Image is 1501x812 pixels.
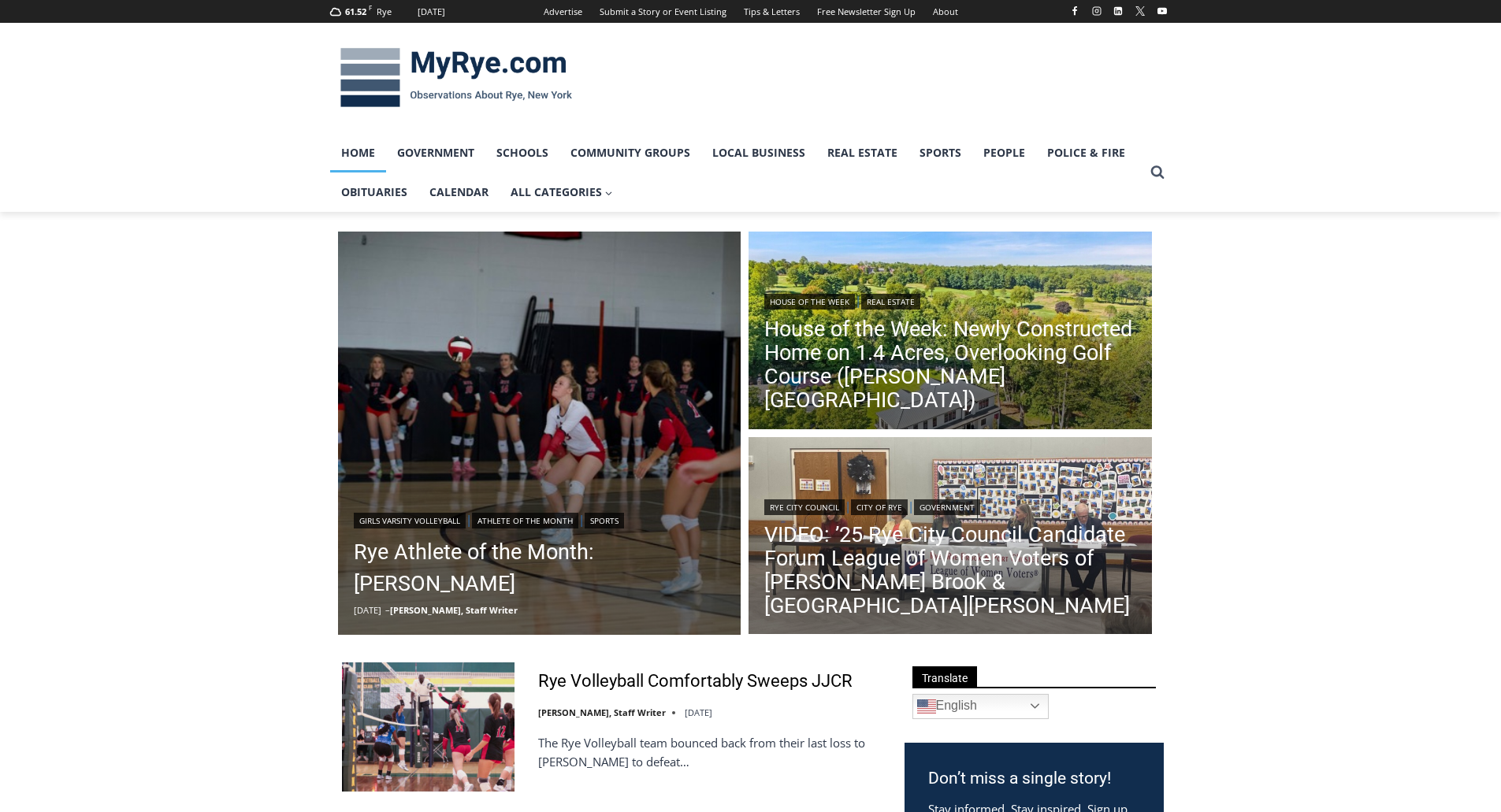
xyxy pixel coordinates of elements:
img: MyRye.com [330,37,582,119]
a: Police & Fire [1036,133,1136,172]
h3: Don’t miss a single story! [928,766,1140,792]
a: House of the Week [764,294,855,310]
div: Rye [377,5,392,19]
a: Sports [908,133,972,172]
a: Government [914,499,980,515]
a: Real Estate [861,294,920,310]
div: [DATE] [418,5,445,19]
div: | | [764,496,1136,515]
div: | [764,291,1136,310]
a: Facebook [1065,2,1084,20]
img: 11 Boxwood Lane, Rye [749,232,1152,433]
nav: Primary Navigation [330,133,1143,213]
a: City of Rye [851,499,908,515]
a: X [1131,2,1150,20]
a: Real Estate [816,133,908,172]
a: YouTube [1153,2,1172,20]
a: Community Groups [559,133,701,172]
span: 61.52 [345,6,366,17]
a: Girls Varsity Volleyball [354,513,466,528]
a: VIDEO: ’25 Rye City Council Candidate Forum League of Women Voters of [PERSON_NAME] Brook & [GEOG... [764,523,1136,617]
a: House of the Week: Newly Constructed Home on 1.4 Acres, Overlooking Golf Course ([PERSON_NAME][GE... [764,317,1136,412]
button: View Search Form [1143,158,1172,187]
span: – [385,604,390,616]
a: Obituaries [330,172,418,212]
a: [PERSON_NAME], Staff Writer [390,604,518,616]
span: F [369,3,372,12]
div: | | [354,510,726,528]
a: Schools [485,133,559,172]
p: The Rye Volleyball team bounced back from their last loss to [PERSON_NAME] to defeat… [538,733,884,771]
a: Athlete of the Month [472,513,578,528]
a: Instagram [1087,2,1106,20]
img: en [917,697,936,716]
img: (PHOTO: The League of Women Voters of Rye, Rye Brook & Port Chester held a 2025 Rye City Council ... [749,437,1152,639]
a: English [912,694,1049,719]
a: Rye Volleyball Comfortably Sweeps JJCR [538,670,853,693]
a: Rye Athlete of the Month: [PERSON_NAME] [354,536,726,599]
a: Rye City Council [764,499,845,515]
time: [DATE] [354,604,381,616]
a: Linkedin [1109,2,1128,20]
a: Government [386,133,485,172]
a: Read More VIDEO: ’25 Rye City Council Candidate Forum League of Women Voters of Rye, Rye Brook & ... [749,437,1152,639]
a: Read More Rye Athlete of the Month: Emma Lunstead [338,232,741,635]
a: People [972,133,1036,172]
a: Home [330,133,386,172]
span: Translate [912,666,977,688]
img: Rye Volleyball Comfortably Sweeps JJCR [342,662,515,792]
a: Local Business [701,133,816,172]
img: (PHOTO: Rye Varsity Volleyball's Emma Lunstead (#3 white) was named the Athlete of the Month for ... [338,232,741,635]
a: Sports [585,513,624,528]
a: Calendar [418,172,500,212]
a: Read More House of the Week: Newly Constructed Home on 1.4 Acres, Overlooking Golf Course (Harris... [749,232,1152,433]
span: All Categories [511,184,613,201]
a: All Categories [500,172,624,212]
time: [DATE] [685,706,712,718]
a: [PERSON_NAME], Staff Writer [538,706,666,718]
